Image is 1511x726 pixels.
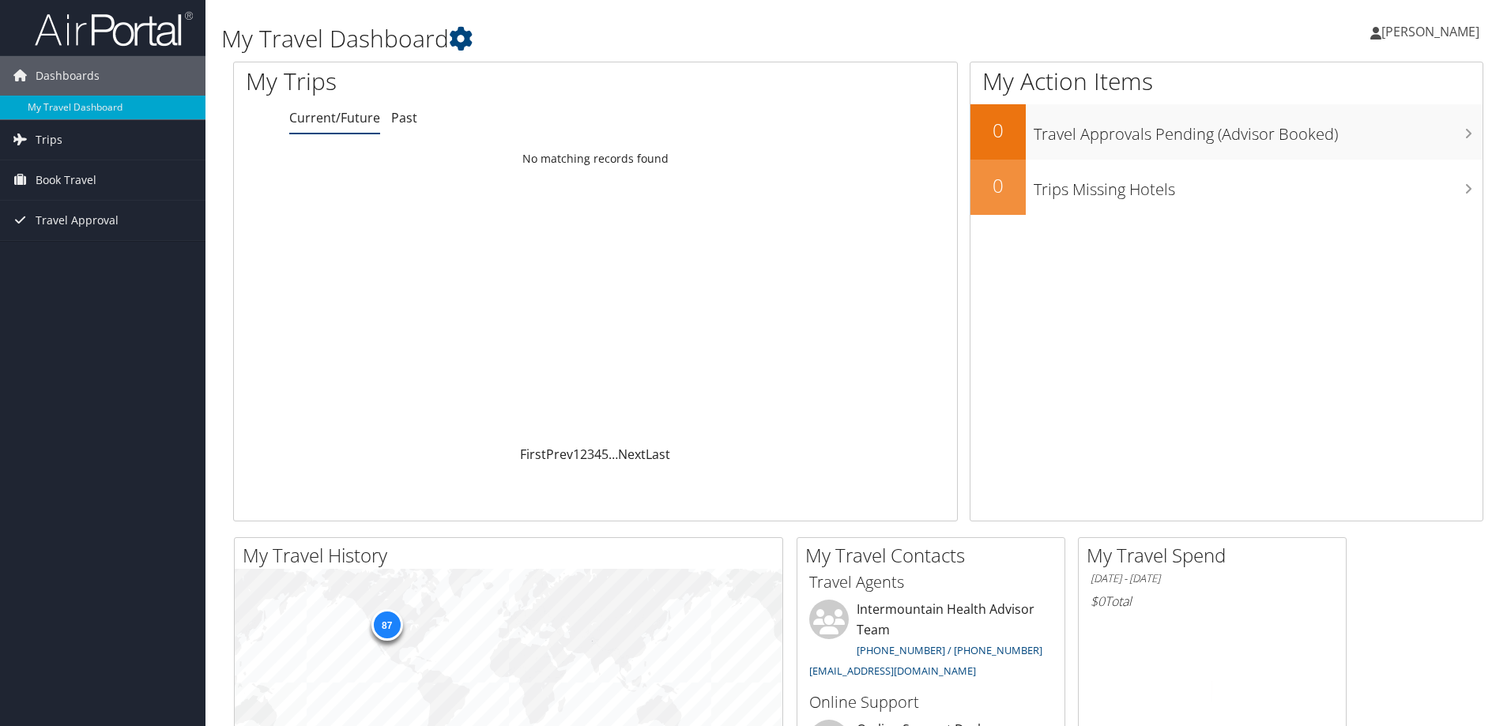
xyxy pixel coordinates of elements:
[1381,23,1479,40] span: [PERSON_NAME]
[809,691,1053,713] h3: Online Support
[243,542,782,569] h2: My Travel History
[289,109,380,126] a: Current/Future
[546,446,573,463] a: Prev
[970,104,1483,160] a: 0Travel Approvals Pending (Advisor Booked)
[580,446,587,463] a: 2
[36,201,119,240] span: Travel Approval
[1087,542,1346,569] h2: My Travel Spend
[809,664,976,678] a: [EMAIL_ADDRESS][DOMAIN_NAME]
[35,10,193,47] img: airportal-logo.png
[573,446,580,463] a: 1
[594,446,601,463] a: 4
[371,608,402,640] div: 87
[36,56,100,96] span: Dashboards
[234,145,957,173] td: No matching records found
[246,65,644,98] h1: My Trips
[801,600,1061,684] li: Intermountain Health Advisor Team
[1091,592,1105,610] span: $0
[520,446,546,463] a: First
[1034,115,1483,145] h3: Travel Approvals Pending (Advisor Booked)
[970,160,1483,215] a: 0Trips Missing Hotels
[609,446,618,463] span: …
[601,446,609,463] a: 5
[221,22,1071,55] h1: My Travel Dashboard
[970,65,1483,98] h1: My Action Items
[391,109,417,126] a: Past
[1370,8,1495,55] a: [PERSON_NAME]
[36,120,62,160] span: Trips
[1091,592,1334,610] h6: Total
[587,446,594,463] a: 3
[805,542,1064,569] h2: My Travel Contacts
[1091,571,1334,586] h6: [DATE] - [DATE]
[809,571,1053,593] h3: Travel Agents
[970,172,1026,199] h2: 0
[970,117,1026,144] h2: 0
[857,643,1042,657] a: [PHONE_NUMBER] / [PHONE_NUMBER]
[1034,171,1483,201] h3: Trips Missing Hotels
[36,160,96,200] span: Book Travel
[646,446,670,463] a: Last
[618,446,646,463] a: Next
